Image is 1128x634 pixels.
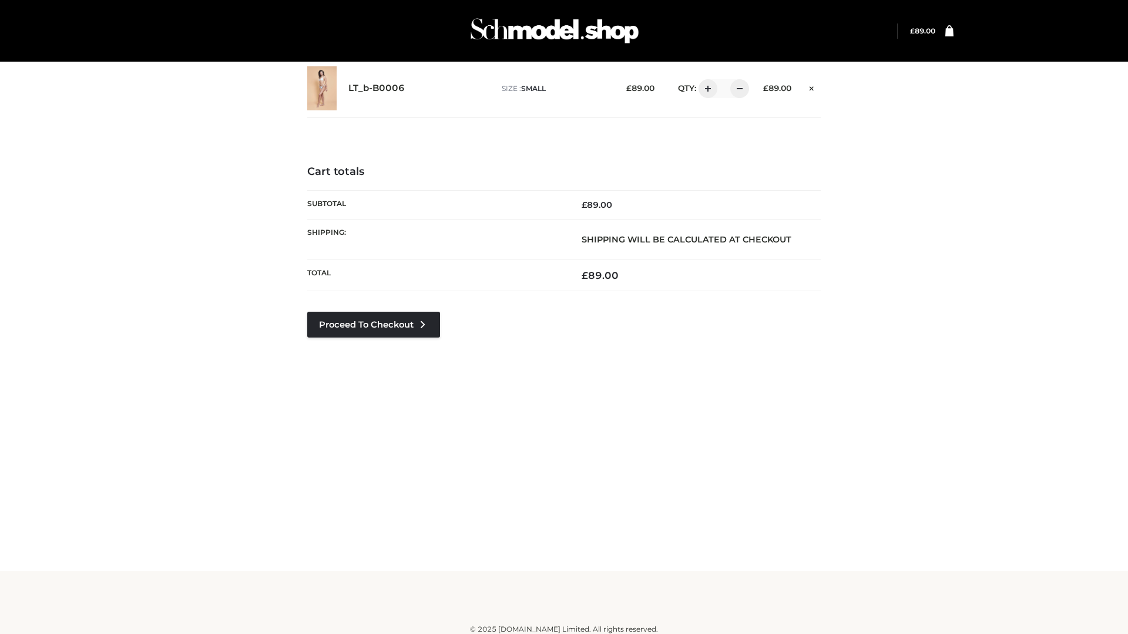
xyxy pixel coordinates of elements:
[626,83,654,93] bdi: 89.00
[502,83,608,94] p: size :
[582,234,791,245] strong: Shipping will be calculated at checkout
[307,166,821,178] h4: Cart totals
[626,83,632,93] span: £
[307,260,564,291] th: Total
[348,83,405,94] a: LT_b-B0006
[910,26,935,35] bdi: 89.00
[307,312,440,338] a: Proceed to Checkout
[521,84,546,93] span: SMALL
[803,79,821,95] a: Remove this item
[307,190,564,219] th: Subtotal
[666,79,745,98] div: QTY:
[910,26,915,35] span: £
[466,8,643,54] img: Schmodel Admin 964
[582,269,588,281] span: £
[763,83,768,93] span: £
[910,26,935,35] a: £89.00
[582,200,612,210] bdi: 89.00
[582,269,619,281] bdi: 89.00
[307,66,337,110] img: LT_b-B0006 - SMALL
[763,83,791,93] bdi: 89.00
[307,219,564,259] th: Shipping:
[582,200,587,210] span: £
